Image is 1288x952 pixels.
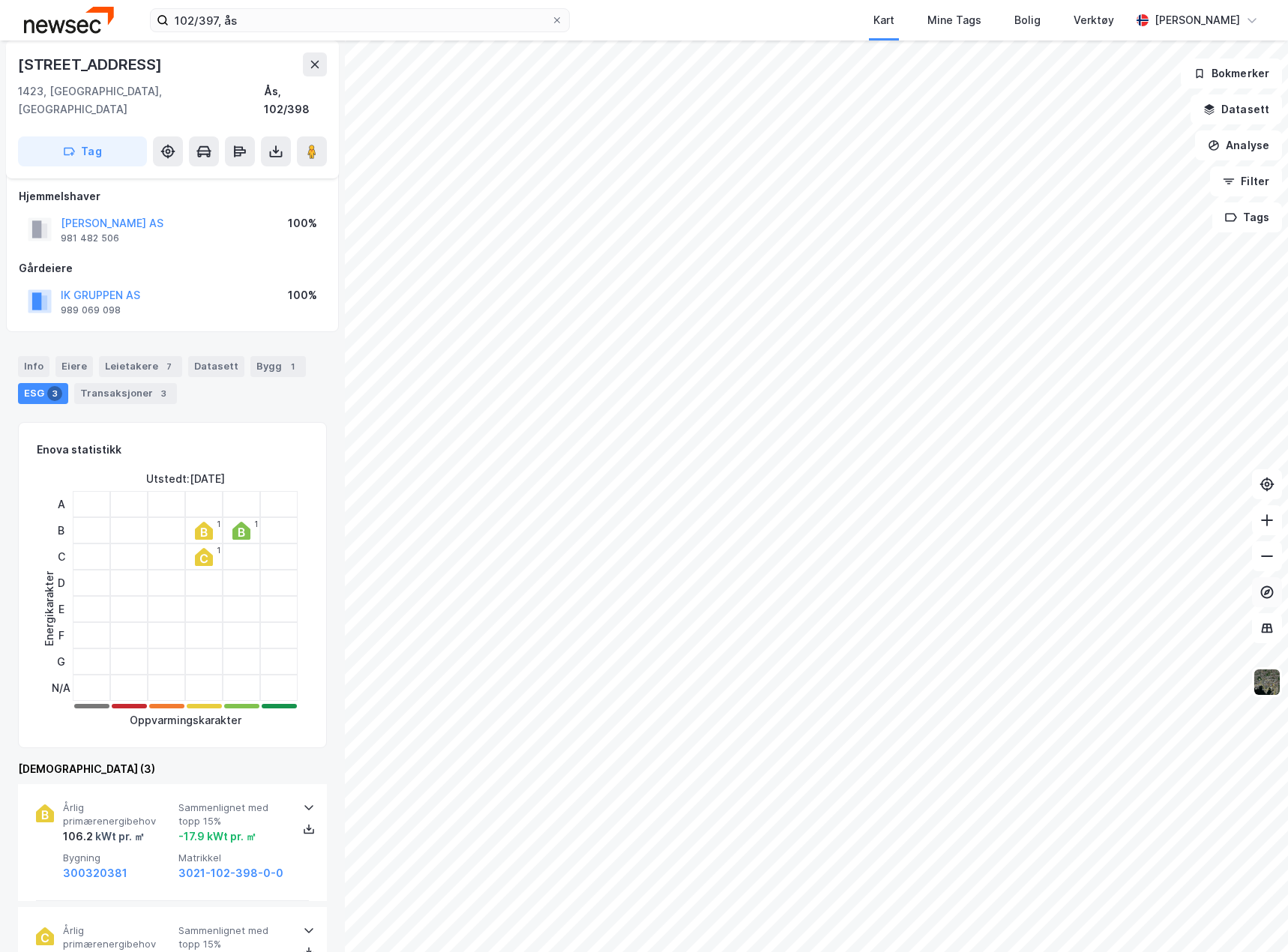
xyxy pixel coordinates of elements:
button: Tags [1212,202,1282,232]
input: Søk på adresse, matrikkel, gårdeiere, leietakere eller personer [169,9,551,31]
div: Enova statistikk [37,441,121,459]
div: 1423, [GEOGRAPHIC_DATA], [GEOGRAPHIC_DATA] [18,82,264,118]
div: 1 [217,519,220,528]
span: Årlig primærenergibehov [63,924,172,951]
button: Filter [1210,166,1282,196]
div: 1 [285,359,300,374]
div: B [52,517,70,543]
div: 100% [288,214,317,232]
div: 106.2 [63,828,145,846]
span: Matrikkel [178,852,288,864]
div: Bygg [250,356,306,377]
img: newsec-logo.f6e21ccffca1b3a03d2d.png [24,7,114,33]
div: Hjemmelshaver [19,187,326,205]
div: 1 [254,519,258,528]
div: Transaksjoner [74,383,177,404]
div: [PERSON_NAME] [1155,11,1240,29]
div: Mine Tags [927,11,981,29]
div: Eiere [55,356,93,377]
div: C [52,543,70,570]
div: Oppvarmingskarakter [130,711,241,729]
div: Utstedt : [DATE] [146,470,225,488]
span: Sammenlignet med topp 15% [178,801,288,828]
button: Datasett [1191,94,1282,124]
div: Info [18,356,49,377]
button: Analyse [1195,130,1282,160]
button: Bokmerker [1181,58,1282,88]
div: 981 482 506 [61,232,119,244]
div: Bolig [1014,11,1041,29]
div: [DEMOGRAPHIC_DATA] (3) [18,760,327,778]
div: Ås, 102/398 [264,82,327,118]
div: Verktøy [1074,11,1114,29]
div: 989 069 098 [61,304,121,316]
div: Gårdeiere [19,259,326,277]
div: 3 [156,386,171,401]
div: D [52,570,70,596]
div: E [52,596,70,622]
div: ESG [18,383,68,404]
button: 300320381 [63,864,127,882]
div: [STREET_ADDRESS] [18,52,165,76]
button: Tag [18,136,147,166]
span: Bygning [63,852,172,864]
div: G [52,648,70,675]
div: kWt pr. ㎡ [93,828,145,846]
div: F [52,622,70,648]
div: 7 [161,359,176,374]
div: 1 [217,546,220,555]
div: Energikarakter [40,571,58,646]
div: 100% [288,286,317,304]
div: Kontrollprogram for chat [1213,880,1288,952]
span: Årlig primærenergibehov [63,801,172,828]
span: Sammenlignet med topp 15% [178,924,288,951]
img: 9k= [1253,668,1281,696]
div: Kart [873,11,894,29]
div: Leietakere [99,356,182,377]
iframe: Chat Widget [1213,880,1288,952]
div: A [52,491,70,517]
div: Datasett [188,356,244,377]
div: -17.9 kWt pr. ㎡ [178,828,256,846]
div: 3 [47,386,62,401]
div: N/A [52,675,70,701]
button: 3021-102-398-0-0 [178,864,283,882]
